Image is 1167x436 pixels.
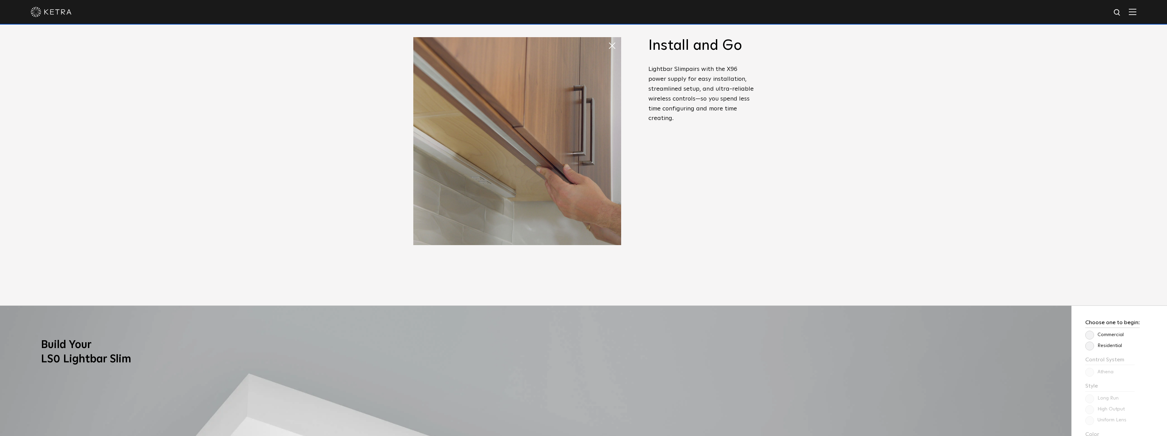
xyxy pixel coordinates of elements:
h2: Install and Go [648,37,754,54]
span: Lightbar Slim [648,66,686,72]
label: Residential [1085,343,1122,349]
label: Commercial [1085,332,1124,338]
img: search icon [1113,9,1122,17]
h3: Choose one to begin: [1085,319,1140,328]
img: LS0_Easy_Install [413,37,621,245]
span: pairs with the X96 power supply for easy installation, streamlined setup, and ultra-reliable wire... [648,66,754,121]
img: Hamburger%20Nav.svg [1129,9,1136,15]
img: ketra-logo-2019-white [31,7,72,17]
